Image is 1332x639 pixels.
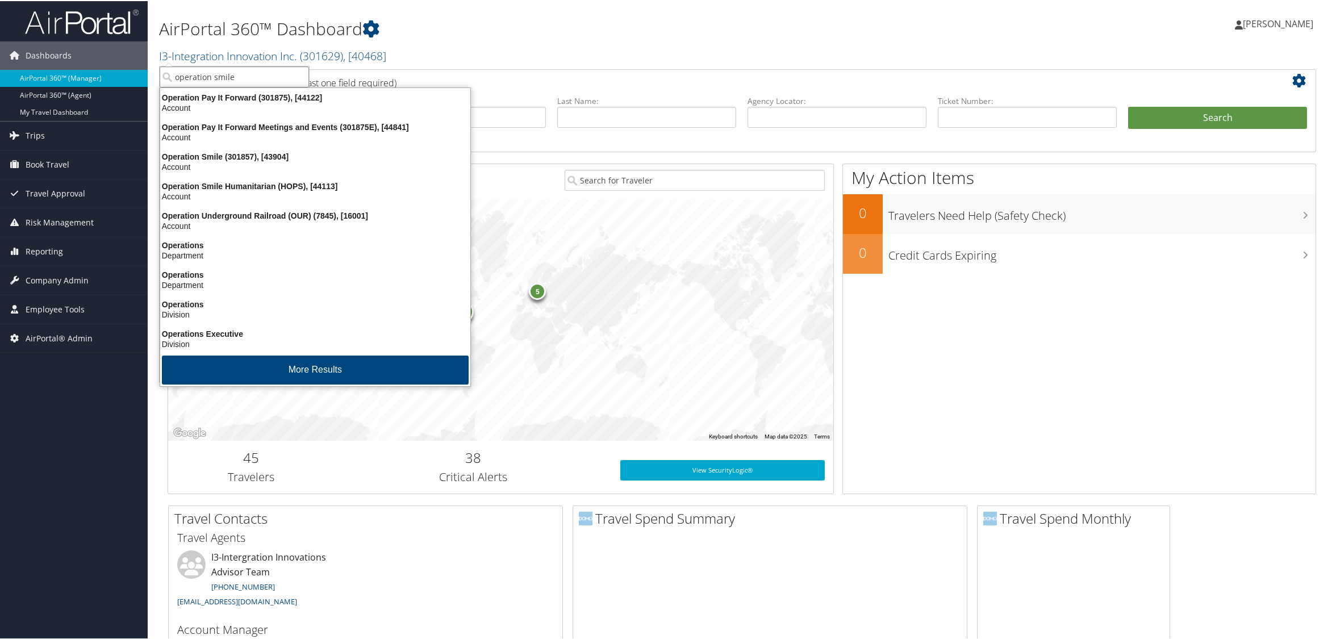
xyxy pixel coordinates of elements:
h2: 0 [843,242,883,261]
input: Search for Traveler [565,169,825,190]
span: [PERSON_NAME] [1243,16,1313,29]
div: Division [153,308,477,319]
span: , [ 40468 ] [343,47,386,62]
h2: Travel Spend Summary [579,508,967,527]
a: View SecurityLogic® [620,459,825,479]
h2: 0 [843,202,883,222]
div: Operations [153,298,477,308]
div: Operation Pay It Forward (301875), [44122] [153,91,477,102]
img: airportal-logo.png [25,7,139,34]
div: Department [153,279,477,289]
h2: 38 [343,447,603,466]
div: Department [153,249,477,260]
button: Keyboard shortcuts [709,432,758,440]
h2: Airtinerary Lookup [177,70,1212,90]
h1: AirPortal 360™ Dashboard [159,16,936,40]
img: domo-logo.png [983,511,997,524]
a: [EMAIL_ADDRESS][DOMAIN_NAME] [177,595,297,605]
span: Trips [26,120,45,149]
a: Terms (opens in new tab) [814,432,830,438]
div: Operations Executive [153,328,477,338]
div: 24 [450,299,473,322]
a: [PHONE_NUMBER] [211,580,275,591]
img: domo-logo.png [579,511,592,524]
input: Search Accounts [160,65,309,86]
a: 0Credit Cards Expiring [843,233,1316,273]
label: Agency Locator: [748,94,926,106]
span: Map data ©2025 [765,432,807,438]
span: (at least one field required) [288,76,396,88]
h3: Account Manager [177,621,554,637]
div: Operations [153,239,477,249]
h3: Critical Alerts [343,468,603,484]
span: Dashboards [26,40,72,69]
h2: Travel Contacts [174,508,562,527]
div: Account [153,161,477,171]
span: ( 301629 ) [300,47,343,62]
label: Ticket Number: [938,94,1117,106]
div: Account [153,220,477,230]
li: I3-Intergration Innovations Advisor Team [172,549,366,619]
h3: Credit Cards Expiring [888,241,1316,262]
span: Risk Management [26,207,94,236]
span: Company Admin [26,265,89,294]
div: Operation Smile (301857), [43904] [153,151,477,161]
div: Account [153,102,477,112]
a: [PERSON_NAME] [1235,6,1325,40]
img: Google [171,425,208,440]
h2: 45 [177,447,326,466]
h1: My Action Items [843,165,1316,189]
button: Search [1128,106,1307,128]
div: Account [153,190,477,201]
h3: Travel Agents [177,529,554,545]
span: AirPortal® Admin [26,323,93,352]
h3: Travelers [177,468,326,484]
div: Account [153,131,477,141]
div: Operations [153,269,477,279]
a: I3-Integration Innovation Inc. [159,47,386,62]
div: Division [153,338,477,348]
label: Last Name: [557,94,736,106]
div: Operation Underground Railroad (OUR) (7845), [16001] [153,210,477,220]
div: Operation Pay It Forward Meetings and Events (301875E), [44841] [153,121,477,131]
span: Reporting [26,236,63,265]
span: Travel Approval [26,178,85,207]
span: Book Travel [26,149,69,178]
h2: Travel Spend Monthly [983,508,1170,527]
div: 5 [529,282,546,299]
a: 0Travelers Need Help (Safety Check) [843,193,1316,233]
button: More Results [162,354,469,383]
h3: Travelers Need Help (Safety Check) [888,201,1316,223]
a: Open this area in Google Maps (opens a new window) [171,425,208,440]
span: Employee Tools [26,294,85,323]
div: Operation Smile Humanitarian (HOPS), [44113] [153,180,477,190]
